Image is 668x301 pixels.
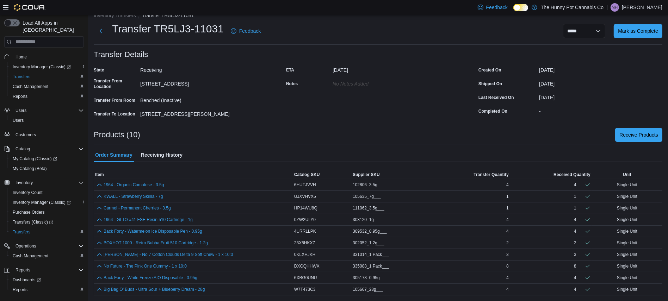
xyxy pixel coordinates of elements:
button: Cash Management [7,251,87,261]
button: Users [13,106,29,115]
button: Reports [1,265,87,275]
div: Single Unit [592,250,662,259]
span: 6XBG0UNU [294,275,317,281]
div: Single Unit [592,227,662,236]
span: Cash Management [13,253,48,259]
button: Unit [592,170,662,179]
span: Transfers [10,228,84,236]
label: Transfer From Location [94,78,137,89]
button: Customers [1,130,87,140]
span: 0ZW2ULY0 [294,217,316,222]
span: Receiving History [141,148,183,162]
span: Load All Apps in [GEOGRAPHIC_DATA] [20,19,84,33]
span: Reports [10,286,84,294]
h3: Transfer Details [94,50,148,59]
span: 4 [506,217,509,222]
div: 1 [574,194,576,199]
span: 305178_0.95g___ [353,275,387,281]
button: Users [1,106,87,115]
div: Single Unit [592,192,662,201]
button: [PERSON_NAME] - No.7 Cotton Clouds Delta 9 Soft Chew - 1 x 10:0 [104,252,233,257]
div: Single Unit [592,204,662,212]
a: Transfers (Classic) [10,218,56,226]
span: 4URRLLPK [294,228,316,234]
span: Inventory Manager (Classic) [10,63,84,71]
button: Operations [13,242,39,250]
button: Transfers [7,72,87,82]
div: [STREET_ADDRESS] [140,78,235,87]
span: Transfers [13,229,30,235]
span: Received Quantity [553,172,590,177]
span: 105667_28g___ [353,287,383,292]
span: Feedback [239,27,261,35]
button: Inventory [1,178,87,188]
div: Single Unit [592,181,662,189]
a: Feedback [228,24,264,38]
span: 3 [506,252,509,257]
button: Catalog [13,145,33,153]
div: Single Unit [592,262,662,270]
a: Reports [10,286,30,294]
span: My Catalog (Classic) [13,156,57,162]
div: 3 [574,252,576,257]
button: Item [94,170,293,179]
span: Mark as Complete [618,27,658,35]
a: Feedback [475,0,511,14]
span: 335088_1 Pack___ [353,263,389,269]
button: BOXHOT 1000 - Retro Bubba Fruit 510 Cartridge - 1.2g [104,240,208,245]
button: Purchase Orders [7,207,87,217]
button: Received Quantity [510,170,592,179]
span: 111062_3.5g___ [353,205,384,211]
div: 4 [574,287,576,292]
h1: Transfer TR5LJ3-11031 [112,22,224,36]
div: Benched (Inactive) [140,95,235,103]
span: Inventory Count [10,188,84,197]
div: Receiving [140,64,235,73]
button: Back Forty - White Freeze AIO Disposable - 0.95g [104,275,197,280]
label: ETA [286,67,294,73]
button: 1964 - Organic Comatose - 3.5g [104,182,164,187]
img: Cova [14,4,45,11]
label: Created On [478,67,501,73]
a: Cash Management [10,82,51,91]
label: Notes [286,81,298,87]
button: 1964 - GLTO #41 FSE Resin 510 Cartridge - 1g [104,217,193,222]
div: [DATE] [539,92,662,100]
a: Home [13,53,30,61]
span: Receive Products [619,131,658,138]
span: Inventory Manager (Classic) [13,200,71,205]
span: 8 [506,263,509,269]
button: Catalog SKU [293,170,351,179]
span: HP14WU8Q [294,205,317,211]
button: Home [1,52,87,62]
a: My Catalog (Classic) [7,154,87,164]
span: Dashboards [10,276,84,284]
span: Order Summary [95,148,132,162]
span: 309532_0.95g___ [353,228,387,234]
span: Unit [623,172,631,177]
a: Transfers (Classic) [7,217,87,227]
span: My Catalog (Classic) [10,155,84,163]
a: Dashboards [10,276,44,284]
button: My Catalog (Beta) [7,164,87,174]
span: Item [95,172,104,177]
span: 102806_3.5g___ [353,182,384,188]
span: 4 [506,275,509,281]
span: 105635_7g___ [353,194,381,199]
button: Reports [13,266,33,274]
span: 2 [506,240,509,246]
button: Operations [1,241,87,251]
span: Transfers (Classic) [10,218,84,226]
a: Inventory Count [10,188,45,197]
span: 331014_1 Pack___ [353,252,389,257]
div: 4 [574,182,576,188]
a: Purchase Orders [10,208,48,217]
div: Single Unit [592,215,662,224]
button: Reports [7,285,87,295]
span: Cash Management [10,82,84,91]
h3: Products (10) [94,131,140,139]
a: Transfers [10,228,33,236]
span: 4 [506,287,509,292]
span: 1 [506,194,509,199]
div: [DATE] [539,78,662,87]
